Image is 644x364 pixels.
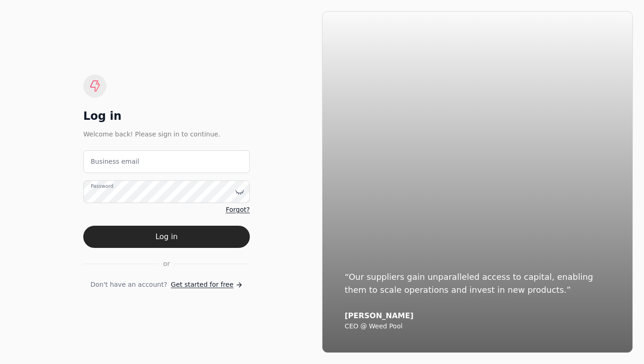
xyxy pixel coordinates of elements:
a: Get started for free [171,280,242,290]
label: Password [91,183,113,190]
a: Forgot? [226,205,250,215]
div: Log in [83,109,250,123]
span: Don't have an account? [90,280,167,290]
button: Log in [83,226,250,248]
div: [PERSON_NAME] [345,311,610,321]
div: CEO @ Weed Pool [345,322,610,331]
span: Get started for free [171,280,233,290]
label: Business email [91,157,139,167]
span: or [163,259,170,269]
div: “Our suppliers gain unparalleled access to capital, enabling them to scale operations and invest ... [345,271,610,296]
div: Welcome back! Please sign in to continue. [83,129,250,139]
